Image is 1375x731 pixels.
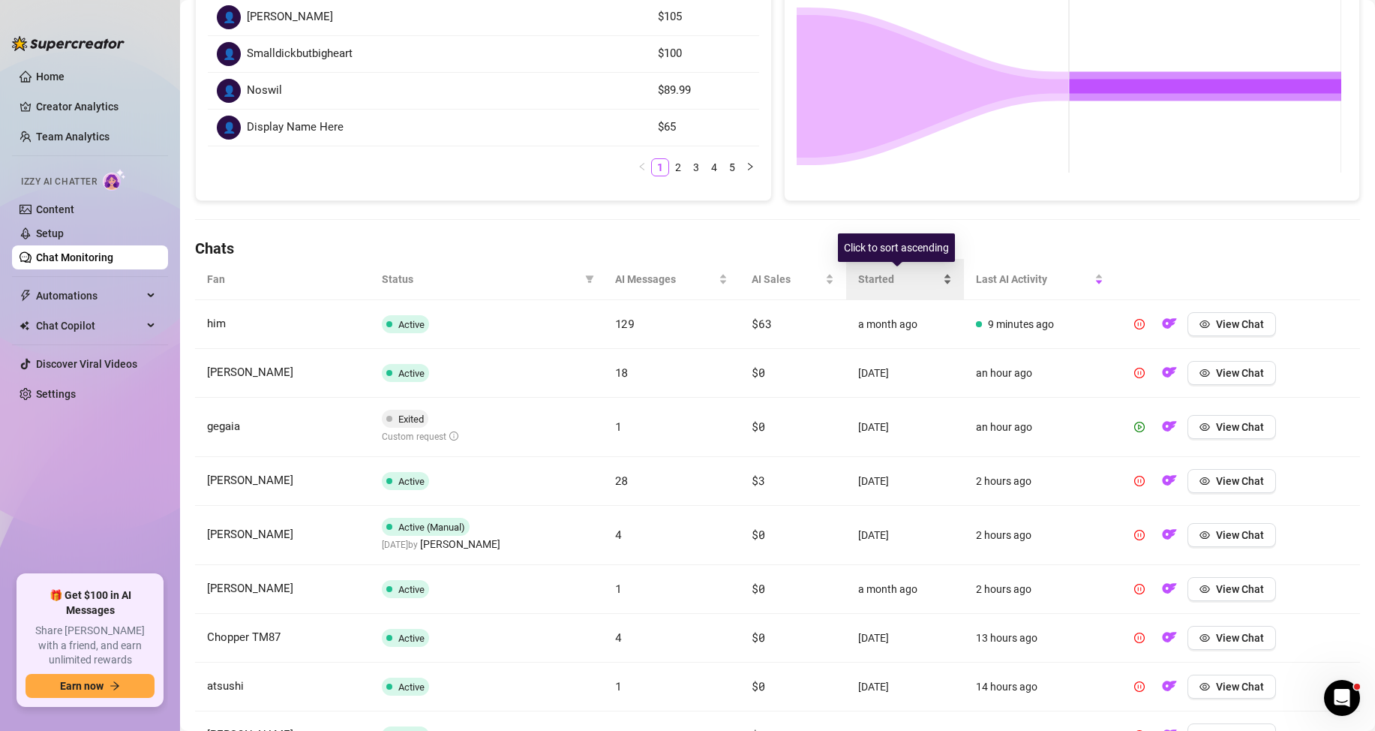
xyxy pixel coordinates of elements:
button: left [633,158,651,176]
span: Noswil [247,82,282,100]
span: 9 minutes ago [988,318,1054,330]
img: logo-BBDzfeDw.svg [12,36,125,51]
th: Started [846,259,964,300]
span: pause-circle [1134,681,1145,692]
span: Started [858,271,940,287]
span: filter [582,268,597,290]
span: 18 [615,365,628,380]
button: View Chat [1187,415,1276,439]
span: eye [1199,476,1210,486]
li: 1 [651,158,669,176]
span: play-circle [1134,422,1145,432]
span: eye [1199,633,1210,643]
span: View Chat [1216,583,1264,595]
span: 1 [615,419,622,434]
a: 4 [706,159,722,176]
button: OF [1157,469,1181,493]
td: an hour ago [964,349,1115,398]
th: Fan [195,259,370,300]
td: 2 hours ago [964,565,1115,614]
td: an hour ago [964,398,1115,457]
button: OF [1157,312,1181,336]
a: Home [36,71,65,83]
span: [DATE] by [382,540,500,550]
span: View Chat [1216,529,1264,541]
td: 14 hours ago [964,663,1115,711]
button: OF [1157,523,1181,547]
a: 5 [724,159,740,176]
a: OF [1157,586,1181,598]
span: [PERSON_NAME] [207,474,293,487]
span: AI Sales [752,271,822,287]
td: 2 hours ago [964,457,1115,506]
span: View Chat [1216,318,1264,330]
span: $0 [752,419,764,434]
img: OF [1162,630,1177,645]
a: OF [1157,532,1181,544]
div: Click to sort ascending [838,233,955,262]
a: Chat Monitoring [36,251,113,263]
td: [DATE] [846,398,964,457]
span: Active [398,584,425,595]
span: Status [382,271,579,287]
span: pause-circle [1134,368,1145,378]
a: Team Analytics [36,131,110,143]
span: Active [398,633,425,644]
span: eye [1199,319,1210,329]
td: 2 hours ago [964,506,1115,565]
a: OF [1157,321,1181,333]
a: OF [1157,684,1181,696]
span: 4 [615,630,622,645]
span: Izzy AI Chatter [21,175,97,189]
span: Chopper TM87 [207,630,281,644]
th: Last AI Activity [964,259,1115,300]
button: OF [1157,626,1181,650]
li: 2 [669,158,687,176]
span: $0 [752,678,764,693]
img: OF [1162,316,1177,331]
span: $63 [752,316,771,331]
button: OF [1157,577,1181,601]
iframe: Intercom live chat [1324,680,1360,716]
li: 4 [705,158,723,176]
td: [DATE] [846,457,964,506]
span: 28 [615,473,628,488]
span: View Chat [1216,367,1264,379]
article: $100 [658,45,750,63]
span: View Chat [1216,681,1264,693]
a: Settings [36,388,76,400]
a: 2 [670,159,686,176]
span: eye [1199,422,1210,432]
span: [PERSON_NAME] [247,8,333,26]
button: OF [1157,415,1181,439]
li: 5 [723,158,741,176]
span: Active [398,319,425,330]
td: [DATE] [846,663,964,711]
span: [PERSON_NAME] [420,536,500,552]
span: eye [1199,530,1210,540]
span: Last AI Activity [976,271,1091,287]
th: AI Messages [603,259,740,300]
img: OF [1162,365,1177,380]
li: 3 [687,158,705,176]
span: [PERSON_NAME] [207,582,293,595]
span: $3 [752,473,764,488]
img: OF [1162,419,1177,434]
img: OF [1162,473,1177,488]
a: Discover Viral Videos [36,358,137,370]
span: pause-circle [1134,476,1145,486]
td: [DATE] [846,614,964,663]
span: thunderbolt [20,290,32,302]
div: 👤 [217,42,241,66]
a: 3 [688,159,704,176]
td: a month ago [846,300,964,349]
span: $0 [752,581,764,596]
a: Setup [36,227,64,239]
span: arrow-right [110,681,120,691]
span: View Chat [1216,421,1264,433]
span: Chat Copilot [36,314,143,338]
span: Earn now [60,680,104,692]
button: View Chat [1187,312,1276,336]
span: atsushi [207,679,244,693]
td: 13 hours ago [964,614,1115,663]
